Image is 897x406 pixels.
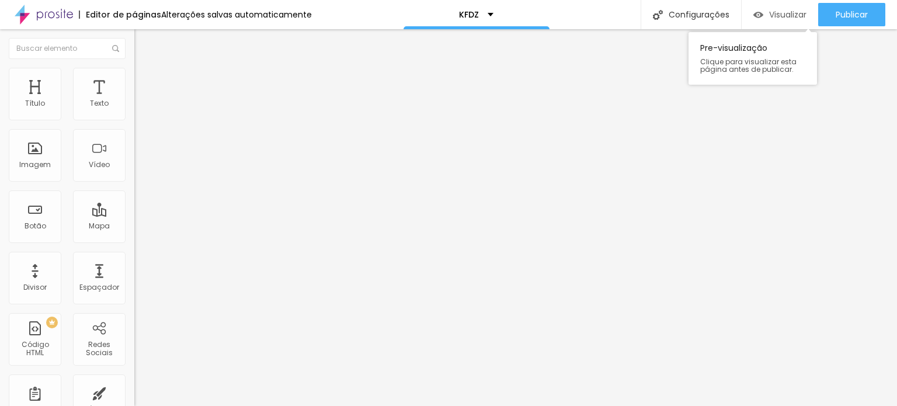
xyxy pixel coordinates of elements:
div: Editor de páginas [79,11,161,19]
span: Visualizar [769,10,806,19]
button: Visualizar [742,3,818,26]
iframe: Editor [134,29,897,406]
div: Vídeo [89,161,110,169]
div: Pre-visualização [689,32,817,85]
img: view-1.svg [753,10,763,20]
div: Botão [25,222,46,230]
img: Icone [112,45,119,52]
div: Texto [90,99,109,107]
div: Espaçador [79,283,119,292]
div: Mapa [89,222,110,230]
img: Icone [653,10,663,20]
button: Publicar [818,3,885,26]
input: Buscar elemento [9,38,126,59]
div: Título [25,99,45,107]
p: KFDZ [459,11,479,19]
div: Imagem [19,161,51,169]
span: Clique para visualizar esta página antes de publicar. [700,58,805,73]
div: Código HTML [12,341,58,358]
span: Publicar [836,10,868,19]
div: Alterações salvas automaticamente [161,11,312,19]
div: Divisor [23,283,47,292]
div: Redes Sociais [76,341,122,358]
